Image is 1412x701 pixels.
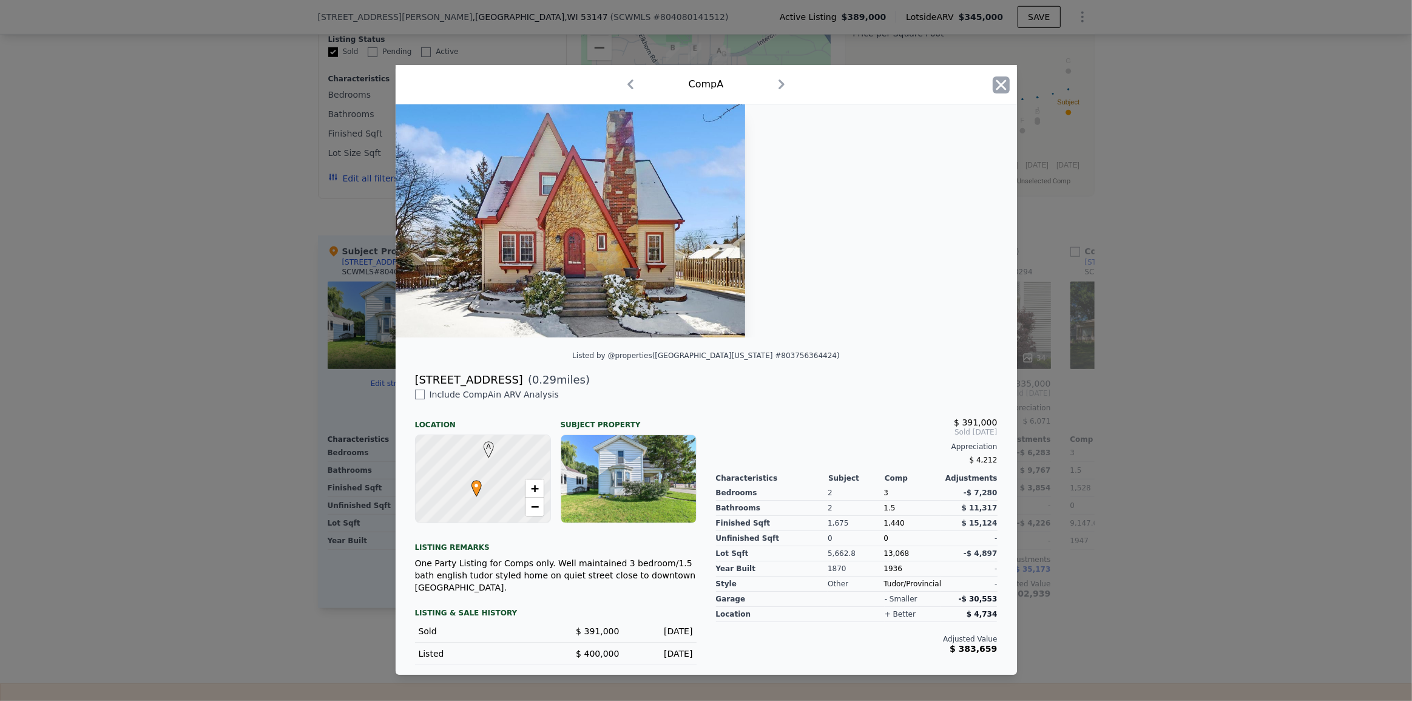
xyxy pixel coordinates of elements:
[689,77,724,92] div: Comp A
[525,479,544,498] a: Zoom in
[419,625,546,637] div: Sold
[964,489,997,497] span: -$ 7,280
[959,595,998,603] span: -$ 30,553
[962,519,998,527] span: $ 15,124
[468,480,476,487] div: •
[883,561,941,577] div: 1936
[425,390,564,399] span: Include Comp A in ARV Analysis
[941,531,997,546] div: -
[883,519,904,527] span: 1,440
[716,486,828,501] div: Bedrooms
[415,608,697,620] div: LISTING & SALE HISTORY
[415,557,697,594] div: One Party Listing for Comps only. Well maintained 3 bedroom/1.5 bath english tudor styled home on...
[716,546,828,561] div: Lot Sqft
[530,481,538,496] span: +
[883,577,941,592] div: Tudor/Provincial
[716,473,829,483] div: Characteristics
[828,486,883,501] div: 2
[885,609,916,619] div: + better
[716,592,829,607] div: garage
[828,577,883,592] div: Other
[716,607,829,622] div: location
[828,561,883,577] div: 1870
[941,561,997,577] div: -
[828,501,883,516] div: 2
[468,476,485,495] span: •
[415,371,523,388] div: [STREET_ADDRESS]
[883,501,941,516] div: 1.5
[396,104,746,337] img: Property Img
[828,473,885,483] div: Subject
[716,577,828,592] div: Style
[883,534,888,543] span: 0
[883,489,888,497] span: 3
[828,516,883,531] div: 1,675
[941,577,997,592] div: -
[576,626,619,636] span: $ 391,000
[885,473,941,483] div: Comp
[970,456,998,464] span: $ 4,212
[530,499,538,514] span: −
[415,410,551,430] div: Location
[954,418,997,427] span: $ 391,000
[419,648,546,660] div: Listed
[828,531,883,546] div: 0
[716,634,998,644] div: Adjusted Value
[523,371,590,388] span: ( miles)
[629,625,693,637] div: [DATE]
[964,549,997,558] span: -$ 4,897
[572,351,840,360] div: Listed by @properties ([GEOGRAPHIC_DATA][US_STATE] #803756364424)
[716,501,828,516] div: Bathrooms
[561,410,697,430] div: Subject Property
[716,516,828,531] div: Finished Sqft
[481,441,497,452] span: A
[885,594,917,604] div: - smaller
[481,441,488,449] div: A
[716,561,828,577] div: Year Built
[716,531,828,546] div: Unfinished Sqft
[629,648,693,660] div: [DATE]
[962,504,998,512] span: $ 11,317
[941,473,998,483] div: Adjustments
[716,442,998,452] div: Appreciation
[967,610,997,618] span: $ 4,734
[415,533,697,552] div: Listing remarks
[532,373,556,386] span: 0.29
[883,549,909,558] span: 13,068
[828,546,883,561] div: 5,662.8
[525,498,544,516] a: Zoom out
[576,649,619,659] span: $ 400,000
[950,644,997,654] span: $ 383,659
[716,427,998,437] span: Sold [DATE]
